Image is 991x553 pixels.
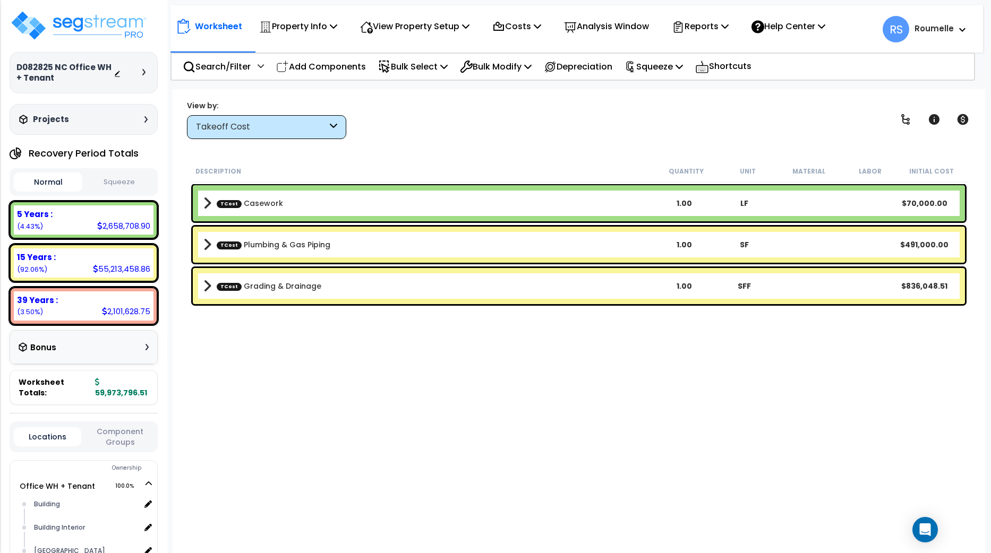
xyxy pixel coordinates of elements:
[544,59,612,74] p: Depreciation
[95,377,147,398] b: 59,973,796.51
[187,100,346,111] div: View by:
[217,239,330,250] a: Custom Item
[14,172,82,192] button: Normal
[16,62,114,83] h3: D082825 NC Office WH + Tenant
[654,198,714,209] div: 1.00
[97,220,150,231] div: 2,658,708.90
[14,427,81,446] button: Locations
[460,59,532,74] p: Bulk Modify
[10,10,148,41] img: logo_pro_r.png
[751,19,825,33] p: Help Center
[669,167,704,176] small: Quantity
[538,54,618,79] div: Depreciation
[17,265,47,274] small: 92.06263746771155%
[909,167,954,176] small: Initial Cost
[31,498,140,511] div: Building
[195,167,241,176] small: Description
[31,521,140,534] div: Building Interior
[87,426,154,448] button: Component Groups
[17,295,58,306] b: 39 Years :
[564,19,649,33] p: Analysis Window
[115,480,143,492] span: 100.0%
[20,481,95,491] a: Office WH + Tenant 100.0%
[29,148,139,159] h4: Recovery Period Totals
[695,59,751,74] p: Shortcuts
[859,167,882,176] small: Labor
[31,462,157,474] div: Ownership
[492,19,541,33] p: Costs
[654,281,714,291] div: 1.00
[217,282,242,290] span: TCost
[672,19,729,33] p: Reports
[183,59,251,74] p: Search/Filter
[30,343,56,352] h3: Bonus
[276,59,366,74] p: Add Components
[17,307,43,316] small: 3.504244973962213%
[360,19,469,33] p: View Property Setup
[912,517,938,542] div: Open Intercom Messenger
[93,263,150,274] div: 55,213,458.86
[883,16,909,42] span: RS
[654,239,714,250] div: 1.00
[894,239,954,250] div: $491,000.00
[102,306,150,317] div: 2,101,628.75
[792,167,825,176] small: Material
[17,222,43,231] small: 4.433117558326231%
[714,239,774,250] div: SF
[19,377,91,398] span: Worksheet Totals:
[217,198,283,209] a: Custom Item
[915,23,954,34] b: Roumelle
[217,281,321,291] a: Custom Item
[33,114,69,125] h3: Projects
[270,54,372,79] div: Add Components
[378,59,448,74] p: Bulk Select
[714,281,774,291] div: SFF
[740,167,756,176] small: Unit
[17,252,56,263] b: 15 Years :
[894,281,954,291] div: $836,048.51
[85,173,153,192] button: Squeeze
[689,54,757,80] div: Shortcuts
[714,198,774,209] div: LF
[894,198,954,209] div: $70,000.00
[625,59,683,74] p: Squeeze
[259,19,337,33] p: Property Info
[195,19,242,33] p: Worksheet
[196,121,327,133] div: Takeoff Cost
[217,200,242,208] span: TCost
[217,241,242,249] span: TCost
[17,209,53,220] b: 5 Years :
